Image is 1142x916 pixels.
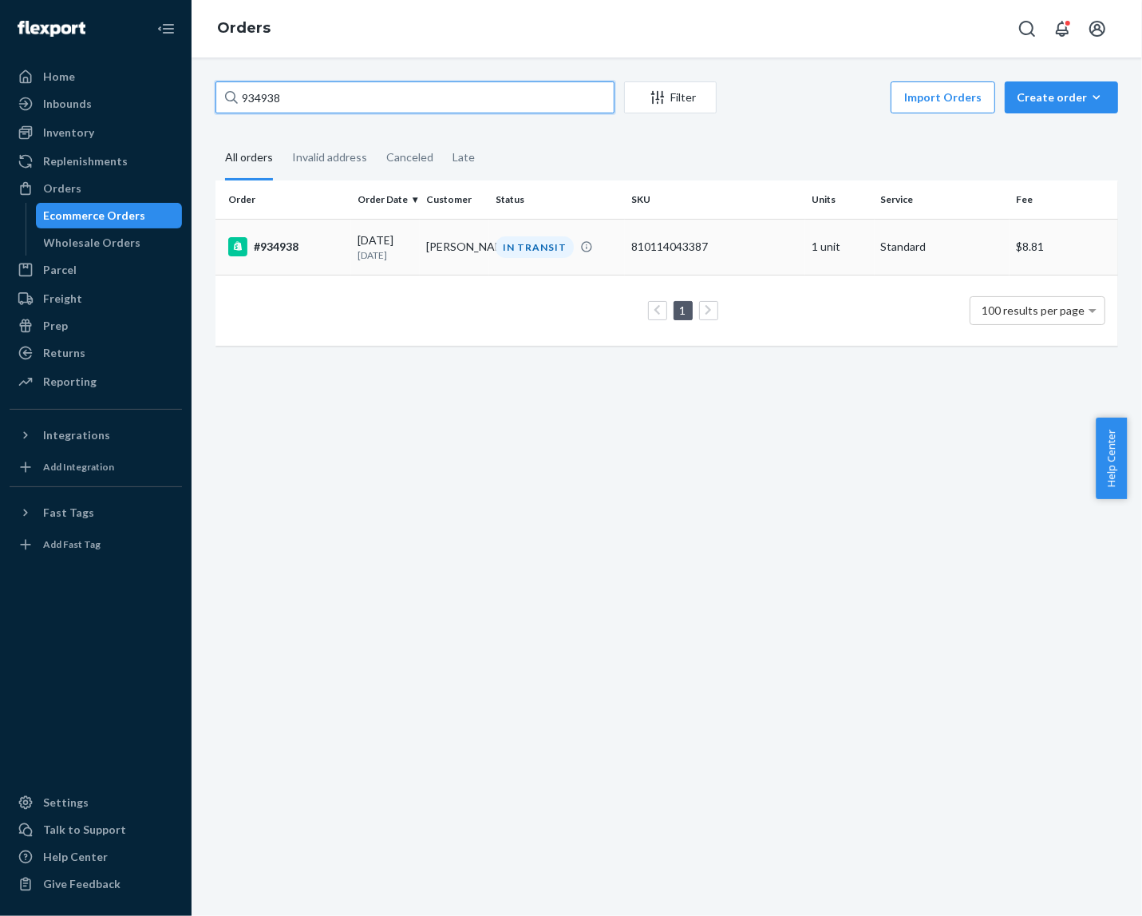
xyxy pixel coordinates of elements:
[36,230,183,256] a: Wholesale Orders
[43,291,82,307] div: Freight
[43,125,94,141] div: Inventory
[225,137,273,180] div: All orders
[18,21,85,37] img: Flexport logo
[875,180,1010,219] th: Service
[43,795,89,811] div: Settings
[452,137,475,178] div: Late
[43,427,110,443] div: Integrations
[10,532,182,557] a: Add Fast Tag
[631,239,799,255] div: 810114043387
[10,369,182,395] a: Reporting
[43,876,121,892] div: Give Feedback
[10,257,182,283] a: Parcel
[351,180,421,219] th: Order Date
[204,6,283,52] ol: breadcrumbs
[43,537,101,551] div: Add Fast Tag
[1011,13,1043,45] button: Open Search Box
[43,318,68,334] div: Prep
[10,790,182,815] a: Settings
[215,81,614,113] input: Search orders
[1046,13,1078,45] button: Open notifications
[881,239,1004,255] p: Standard
[420,219,489,275] td: [PERSON_NAME]
[217,19,271,37] a: Orders
[10,313,182,339] a: Prep
[215,180,351,219] th: Order
[426,192,483,206] div: Customer
[44,208,146,224] div: Ecommerce Orders
[10,286,182,311] a: Freight
[10,817,182,843] a: Talk to Support
[1096,418,1127,499] button: Help Center
[292,137,367,178] div: Invalid address
[1010,219,1118,275] td: $8.81
[10,844,182,870] a: Help Center
[43,153,128,169] div: Replenishments
[10,149,182,174] a: Replenishments
[10,454,182,480] a: Add Integration
[150,13,182,45] button: Close Navigation
[10,340,182,366] a: Returns
[358,232,414,262] div: [DATE]
[43,374,97,390] div: Reporting
[10,64,182,89] a: Home
[43,460,114,474] div: Add Integration
[36,203,183,228] a: Ecommerce Orders
[43,345,85,361] div: Returns
[489,180,625,219] th: Status
[43,180,81,196] div: Orders
[358,248,414,262] p: [DATE]
[1081,13,1113,45] button: Open account menu
[496,236,574,258] div: IN TRANSIT
[43,69,75,85] div: Home
[625,180,805,219] th: SKU
[805,180,875,219] th: Units
[43,849,108,865] div: Help Center
[624,81,717,113] button: Filter
[228,237,345,256] div: #934938
[10,120,182,145] a: Inventory
[1017,89,1106,105] div: Create order
[10,422,182,448] button: Integrations
[43,822,126,838] div: Talk to Support
[386,137,433,178] div: Canceled
[43,96,92,112] div: Inbounds
[1010,180,1118,219] th: Fee
[891,81,995,113] button: Import Orders
[10,500,182,525] button: Fast Tags
[677,303,690,317] a: Page 1 is your current page
[982,303,1085,317] span: 100 results per page
[805,219,875,275] td: 1 unit
[10,91,182,117] a: Inbounds
[43,505,94,521] div: Fast Tags
[44,235,141,251] div: Wholesale Orders
[10,871,182,897] button: Give Feedback
[1005,81,1118,113] button: Create order
[10,176,182,201] a: Orders
[43,262,77,278] div: Parcel
[625,89,716,105] div: Filter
